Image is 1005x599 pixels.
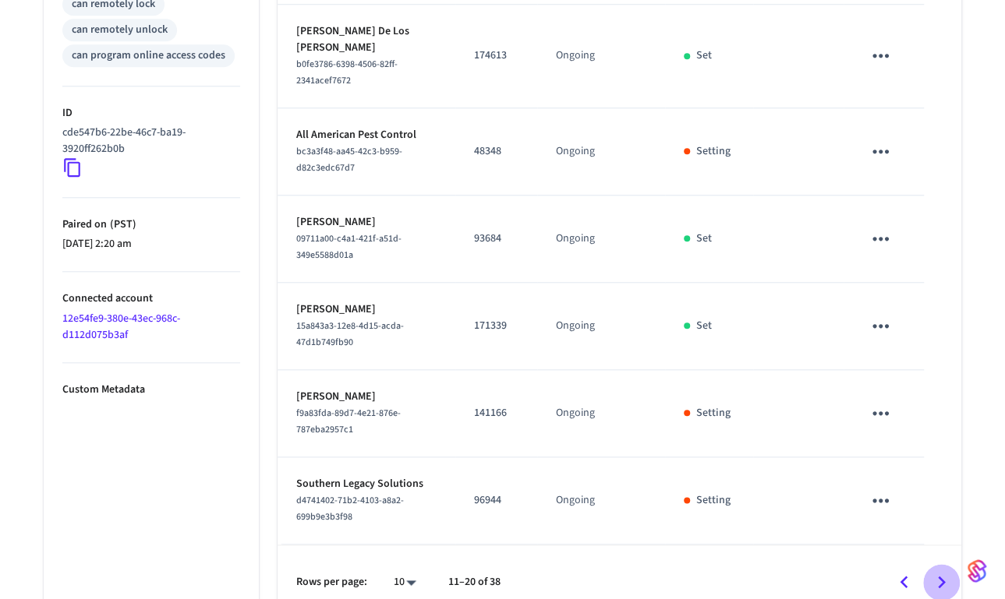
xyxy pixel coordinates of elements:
[474,405,518,421] p: 141166
[107,217,136,232] span: ( PST )
[696,492,731,509] p: Setting
[62,382,240,398] p: Custom Metadata
[296,407,401,436] span: f9a83fda-89d7-4e21-876e-787eba2957c1
[62,236,240,252] p: [DATE] 2:20 am
[296,301,437,318] p: [PERSON_NAME]
[62,125,234,157] p: cde547b6-22be-46c7-ba19-3920ff262b0b
[296,214,437,231] p: [PERSON_NAME]
[474,231,518,247] p: 93684
[474,492,518,509] p: 96944
[537,5,665,108] td: Ongoing
[696,48,712,64] p: Set
[537,108,665,196] td: Ongoing
[537,457,665,544] td: Ongoing
[696,143,731,160] p: Setting
[296,23,437,56] p: [PERSON_NAME] De Los [PERSON_NAME]
[296,145,402,174] span: bc3a3f48-aa45-42c3-b959-d82c3edc67d7
[537,283,665,370] td: Ongoing
[296,58,398,87] span: b0fe3786-6398-4506-82ff-2341acef7672
[296,319,404,349] span: 15a843a3-12e8-4d15-acda-47d1b749fb90
[696,405,731,421] p: Setting
[62,217,240,233] p: Paired on
[474,48,518,64] p: 174613
[474,143,518,160] p: 48348
[296,476,437,492] p: Southern Legacy Solutions
[72,22,168,38] div: can remotely unlock
[696,318,712,334] p: Set
[62,105,240,122] p: ID
[968,558,986,583] img: SeamLogoGradient.69752ec5.svg
[537,370,665,457] td: Ongoing
[296,494,404,523] span: d4741402-71b2-4103-a8a2-699b9e3b3f98
[696,231,712,247] p: Set
[537,196,665,283] td: Ongoing
[296,389,437,405] p: [PERSON_NAME]
[72,48,225,64] div: can program online access codes
[386,571,423,594] div: 10
[474,318,518,334] p: 171339
[62,291,240,307] p: Connected account
[448,574,501,590] p: 11–20 of 38
[62,311,180,343] a: 12e54fe9-380e-43ec-968c-d112d075b3af
[296,574,367,590] p: Rows per page:
[296,127,437,143] p: All American Pest Control
[296,232,402,262] span: 09711a00-c4a1-421f-a51d-349e5588d01a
